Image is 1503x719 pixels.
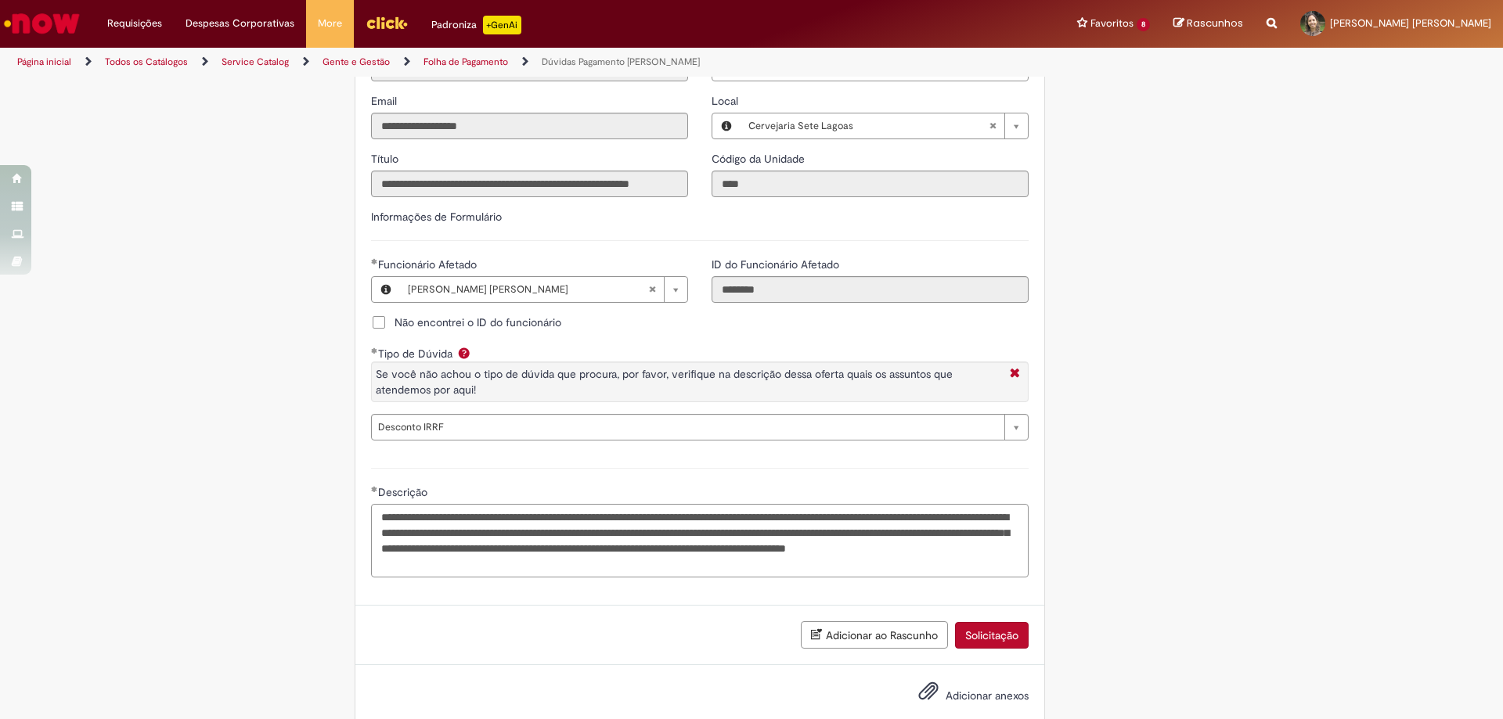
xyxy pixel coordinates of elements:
[371,504,1029,577] textarea: Descrição
[1137,18,1150,31] span: 8
[371,151,402,167] label: Somente leitura - Título
[712,94,741,108] span: Local
[914,677,943,713] button: Adicionar anexos
[366,11,408,34] img: click_logo_yellow_360x200.png
[801,621,948,649] button: Adicionar ao Rascunho
[186,16,294,31] span: Despesas Corporativas
[1090,16,1134,31] span: Favoritos
[408,277,648,302] span: [PERSON_NAME] [PERSON_NAME]
[371,94,400,108] span: Somente leitura - Email
[12,48,990,77] ul: Trilhas de página
[955,622,1029,649] button: Solicitação
[378,485,431,499] span: Descrição
[323,56,390,68] a: Gente e Gestão
[712,171,1029,197] input: Código da Unidade
[395,315,561,330] span: Não encontrei o ID do funcionário
[371,486,378,492] span: Obrigatório Preenchido
[371,113,688,139] input: Email
[712,152,808,166] span: Somente leitura - Código da Unidade
[2,8,82,39] img: ServiceNow
[981,113,1004,138] abbr: Limpar campo Local
[371,258,378,264] span: Obrigatório Preenchido
[1330,16,1491,30] span: [PERSON_NAME] [PERSON_NAME]
[741,113,1028,138] a: Cervejaria Sete LagoasLimpar campo Local
[371,171,688,197] input: Título
[378,347,456,361] span: Tipo de Dúvida
[371,152,402,166] span: Somente leitura - Título
[400,277,687,302] a: [PERSON_NAME] [PERSON_NAME]Limpar campo Funcionário Afetado
[105,56,188,68] a: Todos os Catálogos
[378,415,997,440] span: Desconto IRRF
[1187,16,1243,31] span: Rascunhos
[712,151,808,167] label: Somente leitura - Código da Unidade
[17,56,71,68] a: Página inicial
[376,367,953,397] span: Se você não achou o tipo de dúvida que procura, por favor, verifique na descrição dessa oferta qu...
[371,210,502,224] label: Informações de Formulário
[424,56,508,68] a: Folha de Pagamento
[483,16,521,34] p: +GenAi
[222,56,289,68] a: Service Catalog
[712,113,741,138] button: Local, Visualizar este registro Cervejaria Sete Lagoas
[1006,366,1024,383] i: Fechar More information Por question_tipo_de_duvida
[640,277,664,302] abbr: Limpar campo Funcionário Afetado
[1173,16,1243,31] a: Rascunhos
[371,347,378,354] span: Obrigatório Preenchido
[712,276,1029,303] input: ID do Funcionário Afetado
[371,93,400,109] label: Somente leitura - Email
[318,16,342,31] span: More
[455,347,474,359] span: Ajuda para Tipo de Dúvida
[712,257,842,271] span: Somente leitura - ID do Funcionário Afetado
[378,257,480,271] span: Necessários - Funcionário Afetado
[946,688,1029,703] span: Adicionar anexos
[107,16,162,31] span: Requisições
[372,277,400,302] button: Funcionário Afetado, Visualizar este registro Patricia Alessandra Gomes Da Silva
[542,56,700,68] a: Dúvidas Pagamento [PERSON_NAME]
[431,16,521,34] div: Padroniza
[748,113,989,138] span: Cervejaria Sete Lagoas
